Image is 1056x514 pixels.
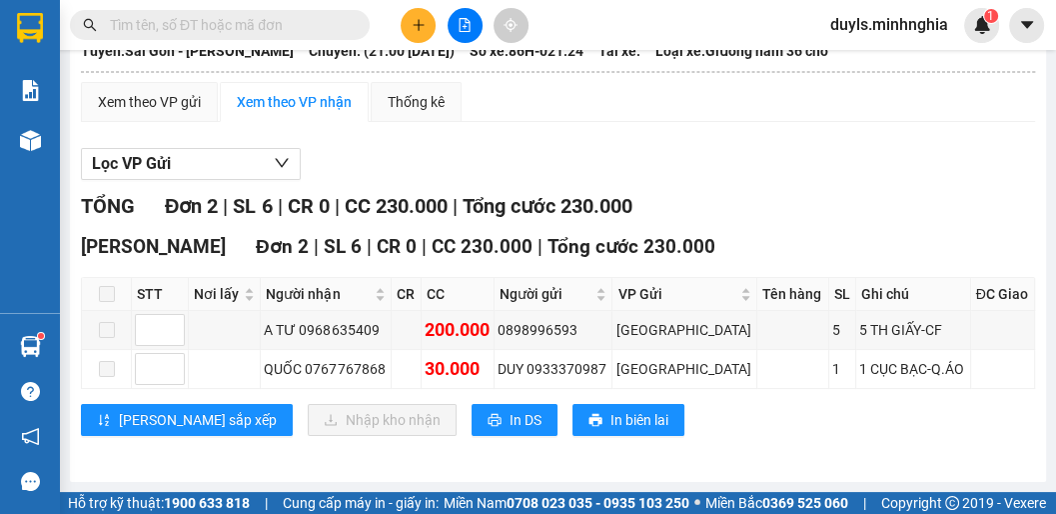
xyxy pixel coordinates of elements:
[164,495,250,511] strong: 1900 633 818
[863,492,866,514] span: |
[987,9,994,23] span: 1
[17,13,43,43] img: logo-vxr
[20,130,41,151] img: warehouse-icon
[277,194,282,218] span: |
[500,283,591,305] span: Người gửi
[572,404,684,436] button: printerIn biên lai
[256,235,309,258] span: Đơn 2
[309,40,455,62] span: Chuyến: (21:00 [DATE])
[97,413,111,429] span: sort-ascending
[856,278,970,311] th: Ghi chú
[615,358,753,380] div: [GEOGRAPHIC_DATA]
[762,495,848,511] strong: 0369 525 060
[814,12,964,37] span: duyls.minhnghia
[612,350,757,389] td: Sài Gòn
[324,235,362,258] span: SL 6
[458,18,472,32] span: file-add
[314,235,319,258] span: |
[401,8,436,43] button: plus
[859,319,966,341] div: 5 TH GIẤY-CF
[422,235,427,258] span: |
[832,319,853,341] div: 5
[488,413,502,429] span: printer
[757,278,828,311] th: Tên hàng
[617,283,736,305] span: VP Gửi
[612,311,757,350] td: Sài Gòn
[547,235,715,258] span: Tổng cước 230.000
[588,413,602,429] span: printer
[334,194,339,218] span: |
[472,404,557,436] button: printerIn DS
[832,358,853,380] div: 1
[81,404,293,436] button: sort-ascending[PERSON_NAME] sắp xếp
[537,235,542,258] span: |
[432,235,532,258] span: CC 230.000
[973,16,991,34] img: icon-new-feature
[705,492,848,514] span: Miền Bắc
[274,155,290,171] span: down
[21,382,40,401] span: question-circle
[264,319,388,341] div: A TƯ 0968635409
[68,492,250,514] span: Hỗ trợ kỹ thuật:
[507,495,689,511] strong: 0708 023 035 - 0935 103 250
[425,355,491,383] div: 30.000
[233,194,272,218] span: SL 6
[20,336,41,357] img: warehouse-icon
[510,409,541,431] span: In DS
[452,194,457,218] span: |
[462,194,631,218] span: Tổng cước 230.000
[984,9,998,23] sup: 1
[392,278,422,311] th: CR
[829,278,857,311] th: SL
[598,40,640,62] span: Tài xế:
[655,40,828,62] span: Loại xe: Giường nằm 36 chỗ
[21,427,40,446] span: notification
[38,333,44,339] sup: 1
[20,80,41,101] img: solution-icon
[308,404,457,436] button: downloadNhập kho nhận
[498,319,608,341] div: 0898996593
[98,91,201,113] div: Xem theo VP gửi
[494,8,528,43] button: aim
[265,492,268,514] span: |
[132,278,189,311] th: STT
[1009,8,1044,43] button: caret-down
[237,91,352,113] div: Xem theo VP nhận
[223,194,228,218] span: |
[283,492,439,514] span: Cung cấp máy in - giấy in:
[81,194,135,218] span: TỔNG
[971,278,1035,311] th: ĐC Giao
[615,319,753,341] div: [GEOGRAPHIC_DATA]
[694,499,700,507] span: ⚪️
[21,472,40,491] span: message
[470,40,583,62] span: Số xe: 86H-021.24
[344,194,447,218] span: CC 230.000
[422,278,495,311] th: CC
[83,18,97,32] span: search
[110,14,346,36] input: Tìm tên, số ĐT hoặc mã đơn
[859,358,966,380] div: 1 CỤC BẠC-Q.ÁO
[81,235,226,258] span: [PERSON_NAME]
[367,235,372,258] span: |
[412,18,426,32] span: plus
[194,283,240,305] span: Nơi lấy
[425,316,491,344] div: 200.000
[377,235,417,258] span: CR 0
[264,358,388,380] div: QUỐC 0767767868
[388,91,445,113] div: Thống kê
[504,18,518,32] span: aim
[81,43,294,59] b: Tuyến: Sài Gòn - [PERSON_NAME]
[444,492,689,514] span: Miền Nam
[165,194,218,218] span: Đơn 2
[287,194,329,218] span: CR 0
[81,148,301,180] button: Lọc VP Gửi
[945,496,959,510] span: copyright
[498,358,608,380] div: DUY 0933370987
[266,283,371,305] span: Người nhận
[92,151,171,176] span: Lọc VP Gửi
[610,409,668,431] span: In biên lai
[1018,16,1036,34] span: caret-down
[119,409,277,431] span: [PERSON_NAME] sắp xếp
[448,8,483,43] button: file-add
